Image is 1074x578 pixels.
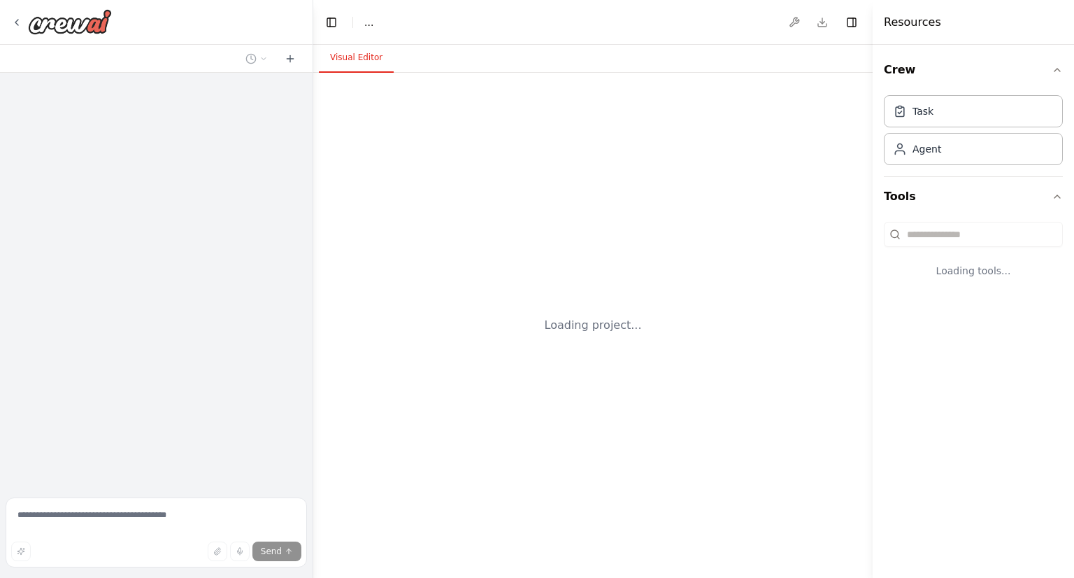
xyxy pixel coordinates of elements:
[364,15,373,29] nav: breadcrumb
[240,50,273,67] button: Switch to previous chat
[208,542,227,561] button: Upload files
[364,15,373,29] span: ...
[884,90,1063,176] div: Crew
[884,177,1063,216] button: Tools
[322,13,341,32] button: Hide left sidebar
[884,50,1063,90] button: Crew
[252,542,301,561] button: Send
[230,542,250,561] button: Click to speak your automation idea
[884,216,1063,300] div: Tools
[842,13,861,32] button: Hide right sidebar
[912,104,933,118] div: Task
[545,317,642,334] div: Loading project...
[28,9,112,34] img: Logo
[279,50,301,67] button: Start a new chat
[261,546,282,557] span: Send
[319,43,394,73] button: Visual Editor
[912,142,941,156] div: Agent
[884,14,941,31] h4: Resources
[11,542,31,561] button: Improve this prompt
[884,253,1063,289] div: Loading tools...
